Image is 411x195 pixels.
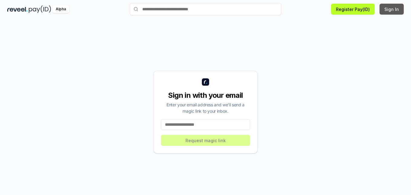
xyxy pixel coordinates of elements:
[29,5,51,13] img: pay_id
[52,5,69,13] div: Alpha
[331,4,375,15] button: Register Pay(ID)
[161,101,250,114] div: Enter your email address and we’ll send a magic link to your inbox.
[161,91,250,100] div: Sign in with your email
[202,78,209,86] img: logo_small
[380,4,404,15] button: Sign In
[7,5,28,13] img: reveel_dark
